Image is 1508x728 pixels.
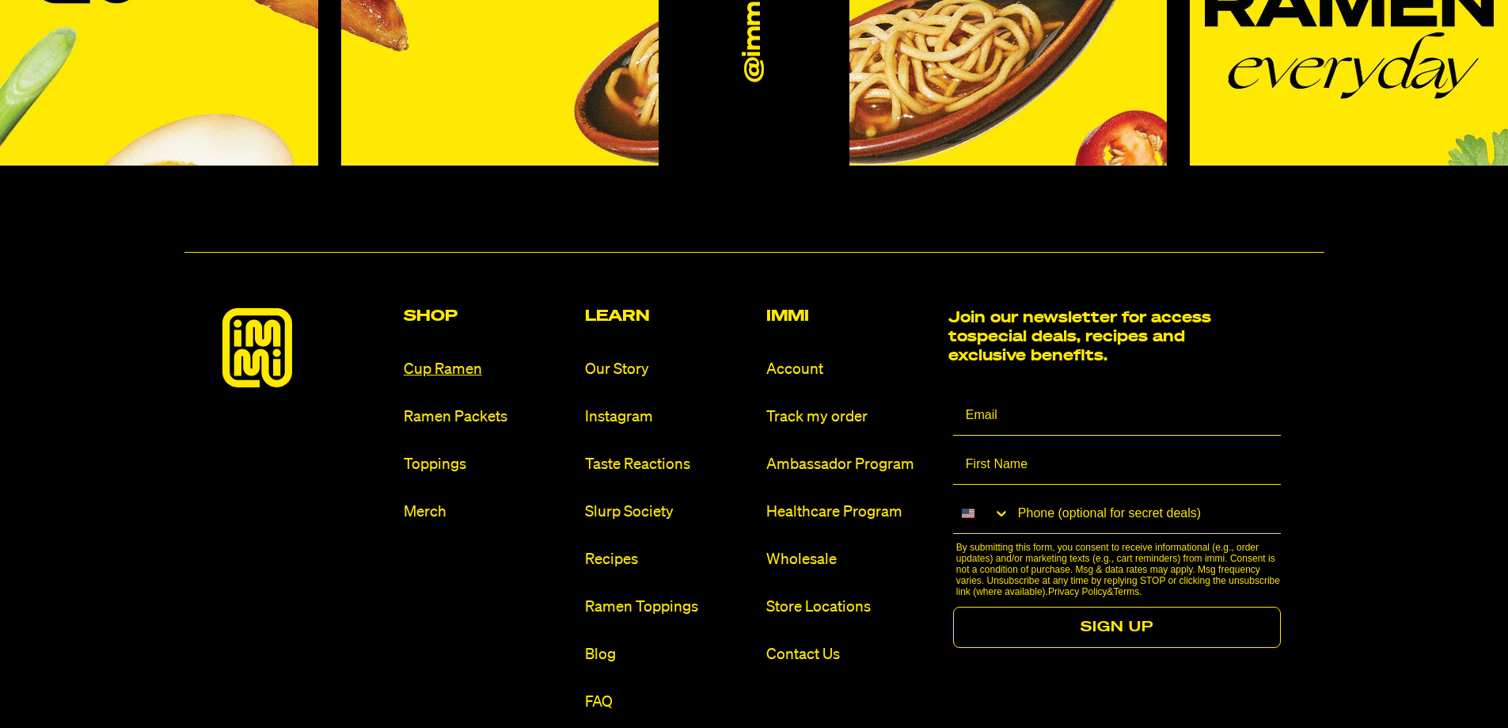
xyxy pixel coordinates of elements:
[585,501,754,523] a: Slurp Society
[404,454,572,475] a: Toppings
[953,607,1282,648] button: SIGN UP
[953,396,1282,436] input: Email
[585,454,754,475] a: Taste Reactions
[766,454,935,475] a: Ambassador Program
[766,406,935,428] a: Track my order
[222,308,292,387] img: immieats
[585,644,754,665] a: Blog
[766,501,935,523] a: Healthcare Program
[585,549,754,570] a: Recipes
[766,359,935,380] a: Account
[953,494,1010,532] button: Search Countries
[948,308,1221,365] h2: Join our newsletter for access to special deals, recipes and exclusive benefits.
[766,549,935,570] a: Wholesale
[956,542,1286,597] p: By submitting this form, you consent to receive informational (e.g., order updates) and/or market...
[962,507,974,520] img: United States
[766,597,935,618] a: Store Locations
[1114,586,1140,597] a: Terms
[404,308,572,324] h2: Shop
[404,406,572,428] a: Ramen Packets
[404,359,572,380] a: Cup Ramen
[8,655,167,720] iframe: Marketing Popup
[585,597,754,618] a: Ramen Toppings
[1048,586,1107,597] a: Privacy Policy
[585,308,754,324] h2: Learn
[585,406,754,428] a: Instagram
[766,644,935,665] a: Contact Us
[953,445,1282,485] input: First Name
[1010,494,1282,533] input: Phone (optional for secret deals)
[585,692,754,713] a: FAQ
[766,308,935,324] h2: Immi
[404,501,572,523] a: Merch
[585,359,754,380] a: Our Story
